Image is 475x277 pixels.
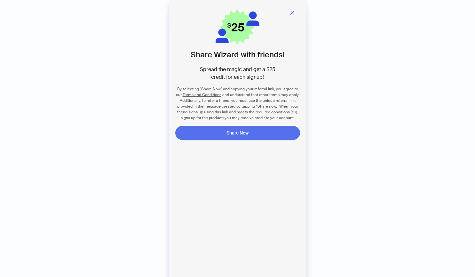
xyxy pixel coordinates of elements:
[175,49,300,61] h1: Share Wizard with friends!
[290,10,295,15] span: close
[175,86,300,121] div: By selecting "Share Now" and copying your referral link, you agree to our and understand that oth...
[183,92,221,97] a: Terms and Conditions
[226,130,249,136] span: Share Now
[175,126,300,140] button: Share Now
[175,66,300,81] div: Spread the magic and get a $25 credit for each signup!
[285,6,300,19] button: close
